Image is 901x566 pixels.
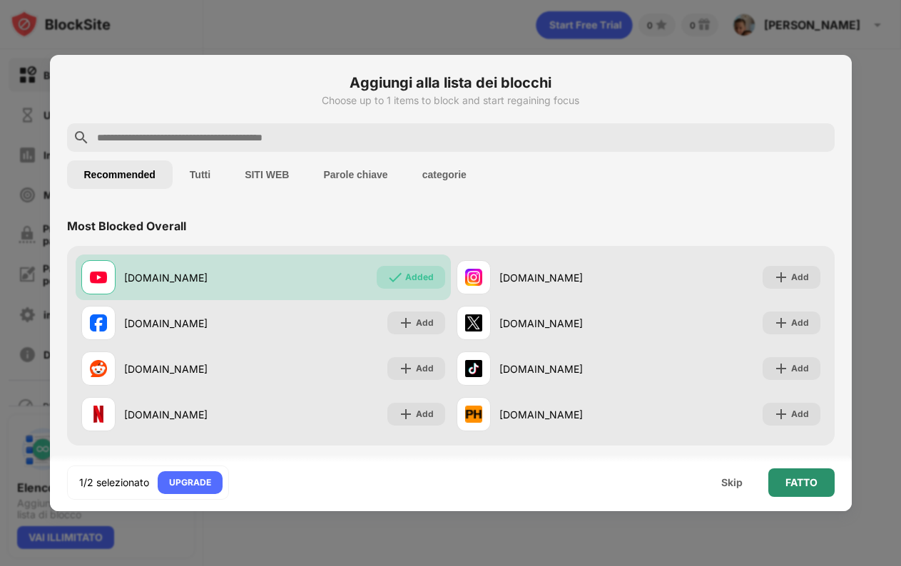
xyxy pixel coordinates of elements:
div: Add [791,270,809,284]
img: favicons [90,406,107,423]
div: UPGRADE [169,475,211,490]
button: Tutti [173,160,228,189]
h6: Aggiungi alla lista dei blocchi [67,72,835,93]
div: [DOMAIN_NAME] [124,361,263,376]
div: [DOMAIN_NAME] [499,316,638,331]
img: favicons [90,269,107,286]
img: favicons [90,360,107,377]
div: [DOMAIN_NAME] [124,316,263,331]
button: Recommended [67,160,173,189]
div: Add [791,407,809,421]
div: [DOMAIN_NAME] [124,407,263,422]
div: Added [405,270,434,284]
div: Add [416,361,434,376]
div: 1/2 selezionato [79,475,149,490]
div: [DOMAIN_NAME] [499,361,638,376]
div: Most Blocked Overall [67,219,186,233]
div: Add [791,361,809,376]
button: categorie [405,160,484,189]
img: favicons [465,406,482,423]
div: [DOMAIN_NAME] [499,270,638,285]
div: Choose up to 1 items to block and start regaining focus [67,95,835,106]
div: [DOMAIN_NAME] [499,407,638,422]
div: Add [416,407,434,421]
button: SITI WEB [228,160,306,189]
div: Add [416,316,434,330]
div: FATTO [785,477,818,488]
div: Skip [721,477,743,488]
div: Add [791,316,809,330]
img: favicons [465,360,482,377]
div: [DOMAIN_NAME] [124,270,263,285]
img: favicons [465,269,482,286]
button: Parole chiave [306,160,404,189]
img: favicons [90,314,107,331]
img: favicons [465,314,482,331]
img: search.svg [73,129,90,146]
